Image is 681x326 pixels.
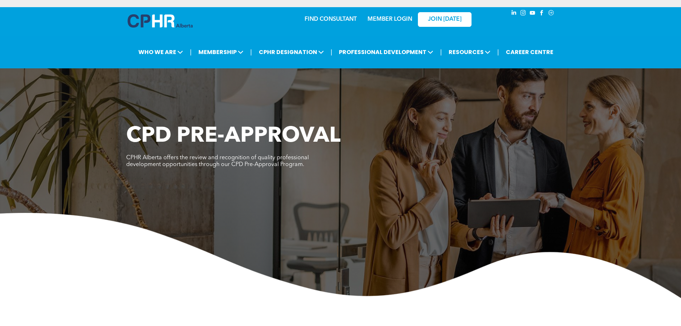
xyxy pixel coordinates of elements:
[126,126,341,147] span: CPD PRE-APPROVAL
[428,16,462,23] span: JOIN [DATE]
[440,45,442,59] li: |
[446,45,493,59] span: RESOURCES
[547,9,555,19] a: Social network
[519,9,527,19] a: instagram
[136,45,185,59] span: WHO WE ARE
[538,9,546,19] a: facebook
[126,155,309,167] span: CPHR Alberta offers the review and recognition of quality professional development opportunities ...
[510,9,518,19] a: linkedin
[196,45,246,59] span: MEMBERSHIP
[497,45,499,59] li: |
[128,14,193,28] img: A blue and white logo for cp alberta
[529,9,537,19] a: youtube
[190,45,192,59] li: |
[418,12,472,27] a: JOIN [DATE]
[305,16,357,22] a: FIND CONSULTANT
[504,45,556,59] a: CAREER CENTRE
[367,16,412,22] a: MEMBER LOGIN
[257,45,326,59] span: CPHR DESIGNATION
[250,45,252,59] li: |
[337,45,435,59] span: PROFESSIONAL DEVELOPMENT
[331,45,332,59] li: |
